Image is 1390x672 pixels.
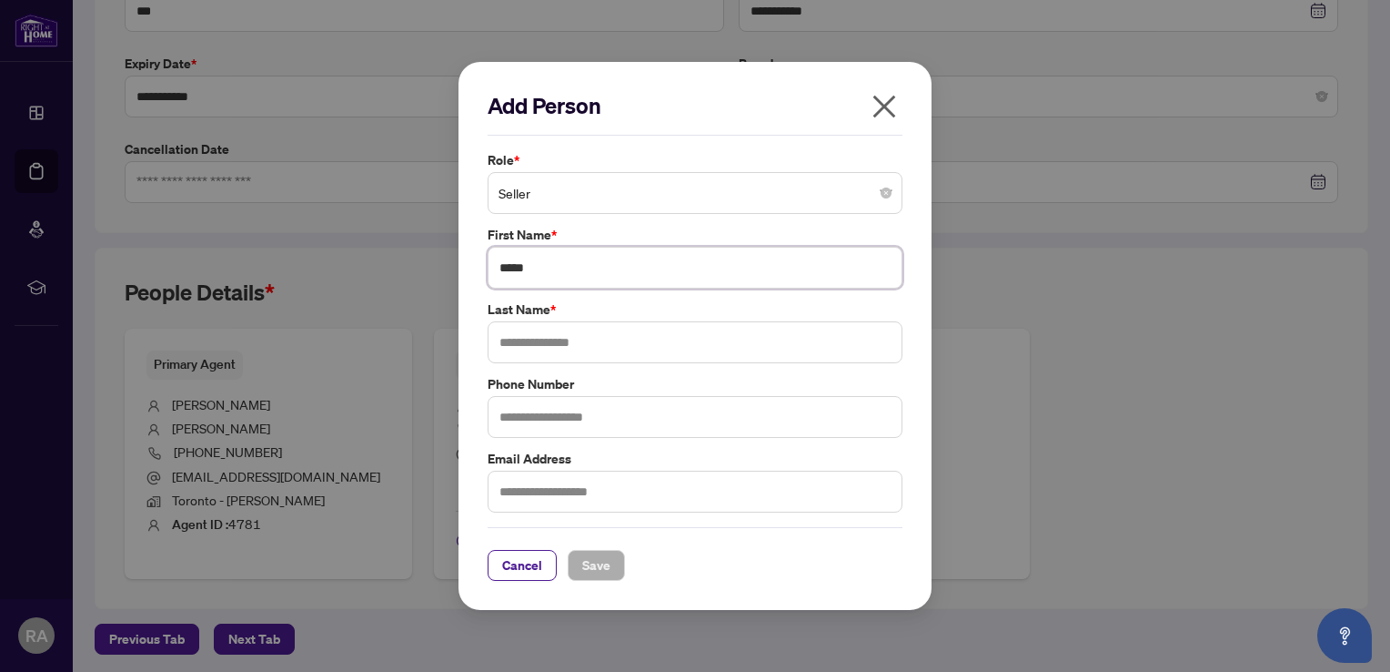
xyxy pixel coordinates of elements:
[488,150,902,170] label: Role
[502,551,542,580] span: Cancel
[488,300,902,320] label: Last Name
[488,550,557,581] button: Cancel
[870,92,899,121] span: close
[499,176,891,210] span: Seller
[488,91,902,120] h2: Add Person
[1317,608,1372,663] button: Open asap
[488,374,902,394] label: Phone Number
[568,550,625,581] button: Save
[488,225,902,245] label: First Name
[488,449,902,469] label: Email Address
[881,188,891,199] span: close-circle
